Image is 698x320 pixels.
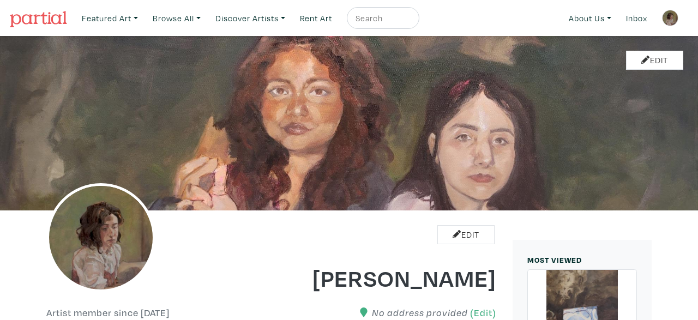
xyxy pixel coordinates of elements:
a: Inbox [621,7,652,29]
h1: [PERSON_NAME] [280,263,497,292]
a: Featured Art [77,7,143,29]
small: MOST VIEWED [527,255,582,265]
a: Edit [437,225,495,244]
a: Browse All [148,7,206,29]
h6: Artist member since [DATE] [46,307,170,319]
input: Search [354,11,409,25]
em: No address provided [372,307,468,318]
img: phpThumb.php [662,10,678,26]
img: phpThumb.php [46,183,155,292]
a: Rent Art [295,7,337,29]
a: Discover Artists [210,7,290,29]
a: (Edit) [470,307,496,318]
a: About Us [564,7,616,29]
a: Edit [626,51,683,70]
